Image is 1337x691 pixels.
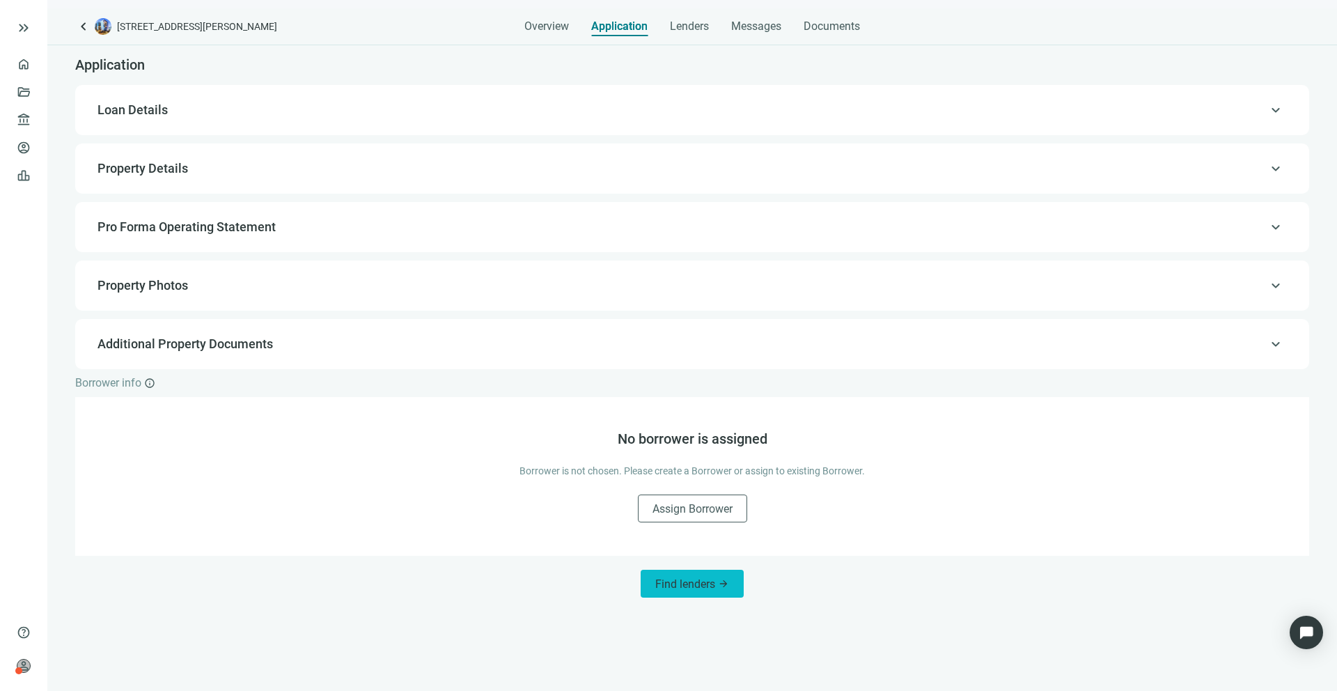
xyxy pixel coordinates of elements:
[144,378,155,389] span: info
[731,20,781,33] span: Messages
[1290,616,1323,649] div: Open Intercom Messenger
[95,18,111,35] img: deal-logo
[591,20,648,33] span: Application
[652,502,733,515] span: Assign Borrower
[519,464,865,478] span: Borrower is not chosen. Please create a Borrower or assign to existing Borrower.
[17,659,31,673] span: person
[97,278,188,293] span: Property Photos
[15,20,32,36] button: keyboard_double_arrow_right
[117,20,277,33] span: [STREET_ADDRESS][PERSON_NAME]
[641,570,744,598] button: Find lendersarrow_forward
[17,113,26,127] span: account_balance
[655,577,715,591] span: Find lenders
[670,20,709,33] span: Lenders
[638,495,747,522] button: Assign Borrower
[804,20,860,33] span: Documents
[75,376,141,389] span: Borrower info
[618,430,767,447] span: No borrower is assigned
[97,102,168,117] span: Loan Details
[97,161,188,176] span: Property Details
[17,626,31,639] span: help
[97,336,273,351] span: Additional Property Documents
[718,578,729,589] span: arrow_forward
[97,219,276,234] span: Pro Forma Operating Statement
[75,18,92,35] a: keyboard_arrow_left
[75,56,145,73] span: Application
[524,20,569,33] span: Overview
